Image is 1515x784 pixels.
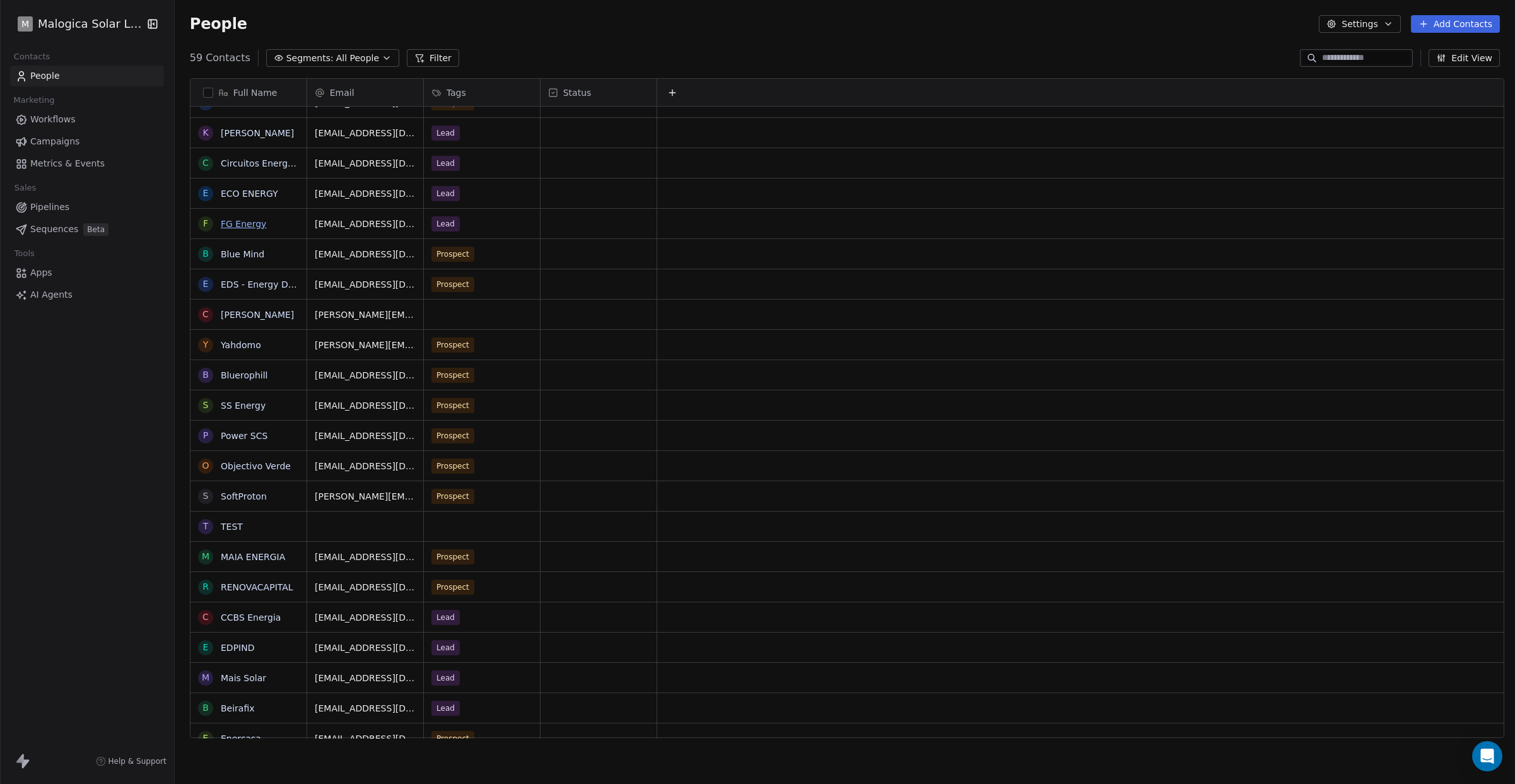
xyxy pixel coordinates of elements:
[10,219,164,240] a: SequencesBeta
[10,131,164,152] a: Campaigns
[221,128,294,138] a: [PERSON_NAME]
[315,702,416,715] span: [EMAIL_ADDRESS][DOMAIN_NAME]
[315,308,416,321] span: [PERSON_NAME][EMAIL_ADDRESS][PERSON_NAME][DOMAIN_NAME]
[315,218,416,230] span: [EMAIL_ADDRESS][DOMAIN_NAME]
[190,79,307,106] div: Full Name
[221,461,291,471] a: Objectivo Verde
[431,731,474,746] span: Prospect
[202,278,208,291] div: E
[431,277,474,292] span: Prospect
[330,86,354,99] span: Email
[9,178,42,197] span: Sales
[407,49,459,67] button: Filter
[431,580,474,595] span: Prospect
[315,127,416,139] span: [EMAIL_ADDRESS][DOMAIN_NAME]
[431,701,460,716] span: Lead
[21,18,29,30] span: M
[431,186,460,201] span: Lead
[202,671,209,684] div: M
[336,52,379,65] span: All People
[221,98,255,108] a: RECSAL
[202,580,209,594] div: R
[431,247,474,262] span: Prospect
[202,429,208,442] div: P
[1411,15,1500,33] button: Add Contacts
[221,370,267,380] a: Bluerophill
[221,491,267,501] a: SoftProton
[202,611,209,624] div: C
[202,156,209,170] div: C
[563,86,592,99] span: Status
[221,552,285,562] a: MAIA ENERGIA
[315,278,416,291] span: [EMAIL_ADDRESS][DOMAIN_NAME]
[315,732,416,745] span: [EMAIL_ADDRESS][DOMAIN_NAME]
[431,428,474,443] span: Prospect
[30,223,78,236] span: Sequences
[307,79,423,106] div: Email
[202,641,208,654] div: E
[15,13,137,35] button: MMalogica Solar Lda.
[202,459,209,472] div: O
[431,670,460,686] span: Lead
[315,399,416,412] span: [EMAIL_ADDRESS][DOMAIN_NAME]
[315,641,416,654] span: [EMAIL_ADDRESS][DOMAIN_NAME]
[30,157,105,170] span: Metrics & Events
[221,703,255,713] a: Beirafix
[30,69,60,83] span: People
[10,262,164,283] a: Apps
[221,734,261,744] a: Enercasa
[202,368,209,382] div: B
[30,135,79,148] span: Campaigns
[315,460,416,472] span: [EMAIL_ADDRESS][DOMAIN_NAME]
[10,153,164,174] a: Metrics & Events
[315,430,416,442] span: [EMAIL_ADDRESS][DOMAIN_NAME]
[221,401,266,411] a: SS Energy
[30,201,69,214] span: Pipelines
[202,520,208,533] div: T
[10,284,164,305] a: AI Agents
[83,223,108,236] span: Beta
[424,79,540,106] div: Tags
[233,86,278,99] span: Full Name
[315,369,416,382] span: [EMAIL_ADDRESS][DOMAIN_NAME]
[202,550,209,563] div: M
[9,244,40,263] span: Tools
[431,459,474,474] span: Prospect
[221,643,254,653] a: EDPIND
[1472,741,1502,771] div: Open Intercom Messenger
[202,187,208,200] div: E
[190,50,250,66] span: 59 Contacts
[315,490,416,503] span: [PERSON_NAME][EMAIL_ADDRESS][PERSON_NAME][DOMAIN_NAME]
[315,157,416,170] span: [EMAIL_ADDRESS][DOMAIN_NAME]
[315,611,416,624] span: [EMAIL_ADDRESS][DOMAIN_NAME]
[202,126,208,139] div: K
[8,91,60,110] span: Marketing
[431,156,460,171] span: Lead
[315,248,416,260] span: [EMAIL_ADDRESS][DOMAIN_NAME]
[315,581,416,594] span: [EMAIL_ADDRESS][DOMAIN_NAME]
[8,47,56,66] span: Contacts
[221,673,266,683] a: Mais Solar
[221,279,354,290] a: EDS - Energy Drawing System
[202,732,208,745] div: E
[431,337,474,353] span: Prospect
[202,308,209,321] div: C
[221,219,266,229] a: FG Energy
[315,339,416,351] span: [PERSON_NAME][EMAIL_ADDRESS][DOMAIN_NAME]
[203,217,208,230] div: F
[221,612,281,623] a: CCBS Energia
[30,288,73,301] span: AI Agents
[431,398,474,413] span: Prospect
[315,672,416,684] span: [EMAIL_ADDRESS][DOMAIN_NAME]
[1319,15,1400,33] button: Settings
[38,16,143,32] span: Malogica Solar Lda.
[431,640,460,655] span: Lead
[431,549,474,565] span: Prospect
[221,431,267,441] a: Power SCS
[10,109,164,130] a: Workflows
[221,340,261,350] a: Yahdomo
[221,189,278,199] a: ECO ENERGY
[447,86,466,99] span: Tags
[190,107,307,739] div: grid
[315,551,416,563] span: [EMAIL_ADDRESS][DOMAIN_NAME]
